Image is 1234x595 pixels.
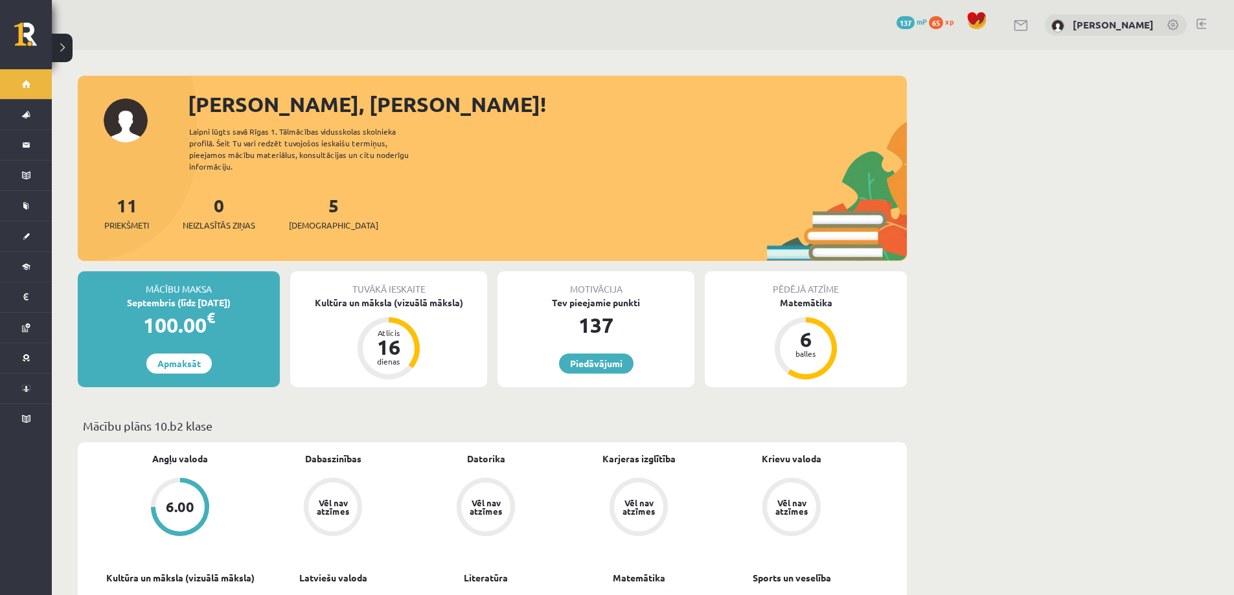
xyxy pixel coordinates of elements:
[104,194,149,232] a: 11Priekšmeti
[897,16,915,29] span: 137
[497,296,694,309] div: Tev pieejamie punkti
[78,309,280,341] div: 100.00
[78,271,280,296] div: Mācību maksa
[290,271,487,296] div: Tuvākā ieskaite
[207,308,215,327] span: €
[289,219,378,232] span: [DEMOGRAPHIC_DATA]
[705,296,907,381] a: Matemātika 6 balles
[188,89,907,120] div: [PERSON_NAME], [PERSON_NAME]!
[1073,18,1154,31] a: [PERSON_NAME]
[189,126,431,172] div: Laipni lūgts savā Rīgas 1. Tālmācības vidusskolas skolnieka profilā. Šeit Tu vari redzēt tuvojošo...
[497,271,694,296] div: Motivācija
[468,499,504,515] div: Vēl nav atzīmes
[299,571,367,585] a: Latviešu valoda
[183,194,255,232] a: 0Neizlasītās ziņas
[497,309,694,341] div: 137
[602,452,676,466] a: Karjeras izglītība
[146,354,212,374] a: Apmaksāt
[257,478,409,539] a: Vēl nav atzīmes
[464,571,508,585] a: Literatūra
[152,452,208,466] a: Angļu valoda
[762,452,821,466] a: Krievu valoda
[290,296,487,309] div: Kultūra un māksla (vizuālā māksla)
[467,452,505,466] a: Datorika
[289,194,378,232] a: 5[DEMOGRAPHIC_DATA]
[369,337,408,357] div: 16
[715,478,868,539] a: Vēl nav atzīmes
[929,16,943,29] span: 65
[183,219,255,232] span: Neizlasītās ziņas
[705,271,907,296] div: Pēdējā atzīme
[945,16,954,27] span: xp
[104,478,257,539] a: 6.00
[166,500,194,514] div: 6.00
[409,478,562,539] a: Vēl nav atzīmes
[290,296,487,381] a: Kultūra un māksla (vizuālā māksla) Atlicis 16 dienas
[305,452,361,466] a: Dabaszinības
[786,350,825,357] div: balles
[897,16,927,27] a: 137 mP
[369,329,408,337] div: Atlicis
[621,499,657,515] div: Vēl nav atzīmes
[773,499,810,515] div: Vēl nav atzīmes
[369,357,408,365] div: dienas
[83,417,902,434] p: Mācību plāns 10.b2 klase
[78,296,280,309] div: Septembris (līdz [DATE])
[917,16,927,27] span: mP
[104,219,149,232] span: Priekšmeti
[559,354,634,374] a: Piedāvājumi
[562,478,715,539] a: Vēl nav atzīmes
[14,23,52,55] a: Rīgas 1. Tālmācības vidusskola
[786,329,825,350] div: 6
[753,571,831,585] a: Sports un veselība
[1051,19,1064,32] img: Emīls Miķelsons
[613,571,665,585] a: Matemātika
[929,16,960,27] a: 65 xp
[705,296,907,309] div: Matemātika
[106,571,255,585] a: Kultūra un māksla (vizuālā māksla)
[315,499,351,515] div: Vēl nav atzīmes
